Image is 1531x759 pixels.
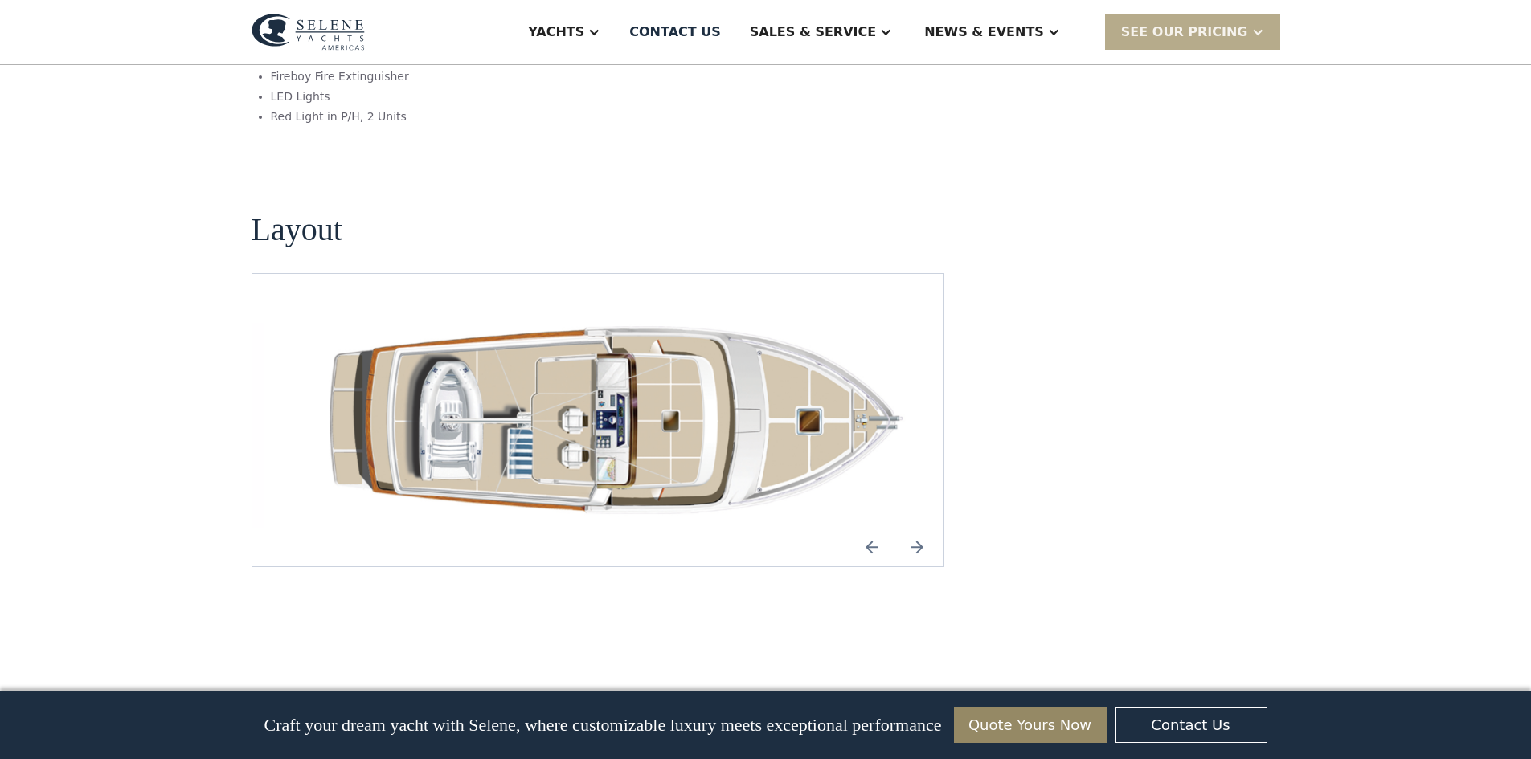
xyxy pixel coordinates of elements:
strong: Yes, I'd like to receive SMS updates. [18,652,192,664]
a: Previous slide [853,528,891,566]
div: News & EVENTS [924,22,1044,42]
a: Contact Us [1115,707,1267,743]
input: Yes, I'd like to receive SMS updates.Reply STOP to unsubscribe at any time. [4,651,14,662]
span: Tick the box below to receive occasional updates, exclusive offers, and VIP access via text message. [2,548,256,590]
img: logo [252,14,365,51]
div: Sales & Service [750,22,876,42]
div: SEE Our Pricing [1121,22,1248,42]
span: Reply STOP to unsubscribe at any time. [4,652,248,679]
li: LED Lights [271,88,618,105]
span: We respect your time - only the good stuff, never spam. [2,601,250,629]
li: Red Light in P/H, 2 Units [271,108,618,125]
div: 1 / 3 [290,312,956,528]
h2: Layout [252,212,342,247]
strong: I want to subscribe to your Newsletter. [4,703,147,729]
a: Quote Yours Now [954,707,1107,743]
div: Contact US [629,22,721,42]
p: Craft your dream yacht with Selene, where customizable luxury meets exceptional performance [264,715,941,736]
img: icon [853,528,891,566]
div: SEE Our Pricing [1105,14,1280,49]
li: Fireboy Fire Extinguisher [271,68,618,85]
a: open lightbox [290,312,956,528]
a: Next slide [898,528,936,566]
div: Yachts [528,22,584,42]
span: Unsubscribe any time by clicking the link at the bottom of any message [4,703,256,744]
img: icon [898,528,936,566]
input: I want to subscribe to your Newsletter.Unsubscribe any time by clicking the link at the bottom of... [4,702,14,712]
